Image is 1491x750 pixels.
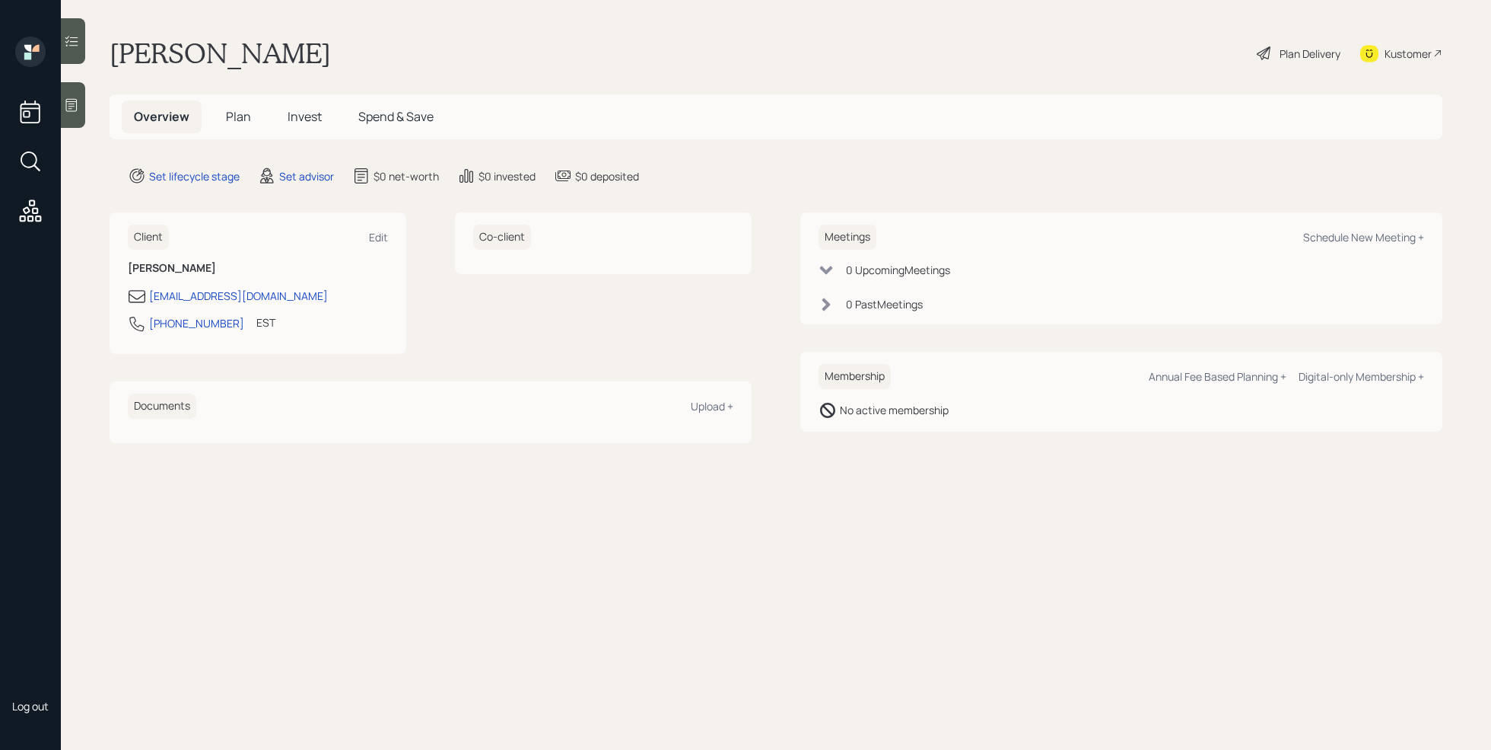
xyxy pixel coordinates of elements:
h6: Co-client [473,225,531,250]
div: $0 net-worth [374,168,439,184]
span: Invest [288,108,322,125]
div: No active membership [840,402,949,418]
div: [EMAIL_ADDRESS][DOMAIN_NAME] [149,288,328,304]
div: Annual Fee Based Planning + [1149,369,1286,384]
span: Plan [226,108,251,125]
h6: Client [128,225,169,250]
div: 0 Past Meeting s [846,296,923,312]
span: Spend & Save [358,108,434,125]
img: retirable_logo.png [15,650,46,681]
h6: Documents [128,394,196,419]
div: Set lifecycle stage [149,168,240,184]
h6: [PERSON_NAME] [128,262,388,275]
div: [PHONE_NUMBER] [149,315,244,331]
div: $0 deposited [575,168,639,184]
div: Log out [12,699,49,713]
div: Edit [369,230,388,244]
div: EST [256,314,275,330]
h1: [PERSON_NAME] [110,37,331,70]
div: Digital-only Membership + [1299,369,1424,384]
div: $0 invested [478,168,536,184]
div: Set advisor [279,168,334,184]
div: Schedule New Meeting + [1303,230,1424,244]
div: 0 Upcoming Meeting s [846,262,950,278]
h6: Meetings [819,225,876,250]
span: Overview [134,108,189,125]
div: Plan Delivery [1280,46,1340,62]
div: Kustomer [1384,46,1432,62]
h6: Membership [819,364,891,389]
div: Upload + [691,399,733,413]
